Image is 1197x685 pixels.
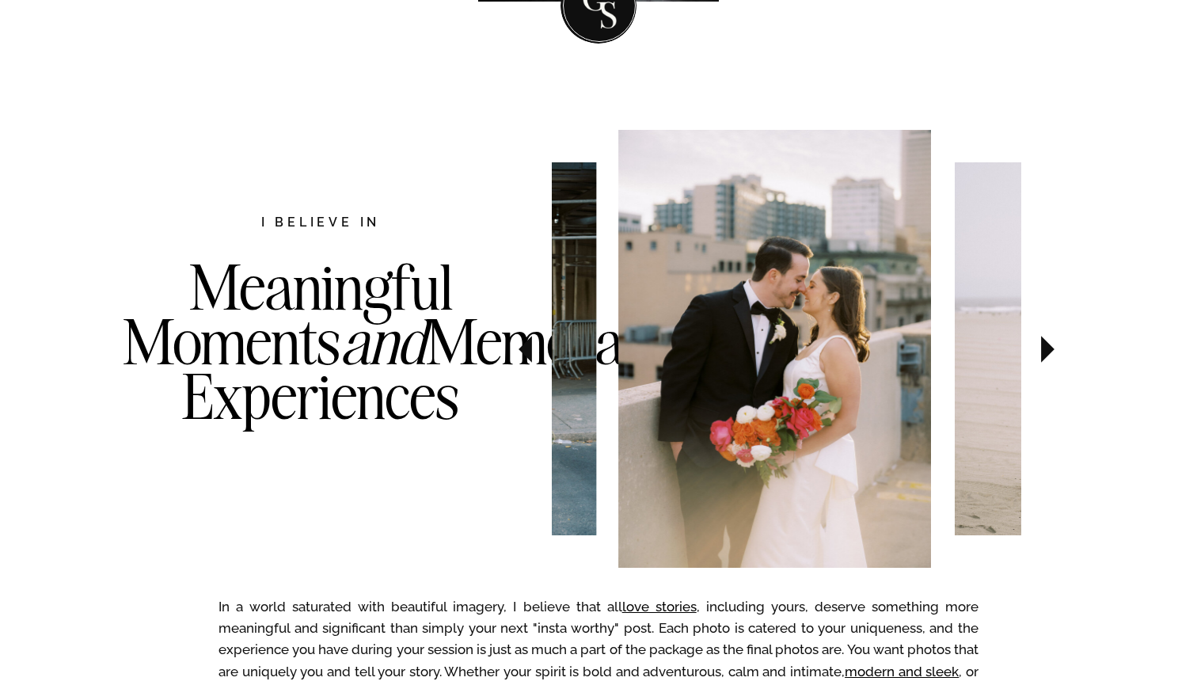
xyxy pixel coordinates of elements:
[340,303,426,380] i: and
[177,213,464,234] h2: I believe in
[622,599,697,615] a: love stories
[618,130,931,568] img: Bride and groom in front of NYC skyline
[845,664,959,679] a: modern and sleek
[123,260,519,488] h3: Meaningful Moments Memorable Experiences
